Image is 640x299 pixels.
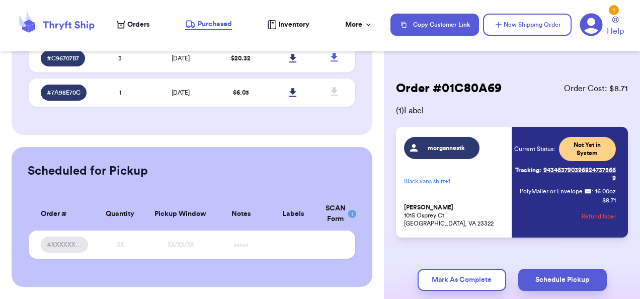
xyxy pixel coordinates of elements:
span: Help [607,25,624,37]
span: ( 1 ) Label [396,105,628,117]
span: # C96707B7 [47,54,79,62]
div: 1 [609,5,619,15]
th: Pickup Window [146,197,215,231]
a: Orders [117,20,149,30]
button: Schedule Pickup [518,269,607,291]
th: Labels [267,197,319,231]
p: $ 8.71 [602,196,616,204]
span: + 1 [445,178,450,184]
span: - [292,242,294,248]
span: - [334,242,336,248]
a: Help [607,17,624,37]
span: 16.00 oz [595,187,616,195]
button: Refund label [582,205,616,228]
span: $ 20.32 [231,55,251,61]
span: PolyMailer or Envelope ✉️ [520,188,592,194]
span: #XXXXXXXX [47,241,82,249]
a: 1 [580,13,603,36]
h2: Order # 01C80A69 [396,81,502,97]
span: [PERSON_NAME] [404,204,453,211]
p: Black vans shirt [404,173,506,189]
th: Quantity [94,197,146,231]
span: XX [117,242,124,248]
div: SCAN Form [326,203,343,225]
a: Tracking:9434637903968247375669 [514,162,616,186]
span: 1 [119,90,121,96]
span: XX/XX/XX [168,242,194,248]
span: Inventory [278,20,309,30]
span: Current Status: [514,145,555,153]
span: $ 6.03 [233,90,249,96]
button: New Shipping Order [483,14,572,36]
a: Purchased [185,19,232,30]
span: Purchased [198,19,232,29]
a: Inventory [267,20,309,30]
span: xxxxx [233,242,249,248]
span: Tracking: [515,166,541,174]
button: Mark As Complete [418,269,506,291]
span: morganneatk [423,144,470,152]
span: : [592,187,593,195]
span: Order Cost: $ 8.71 [564,83,628,95]
span: # 7A98E70C [47,89,81,97]
th: Order # [29,197,94,231]
span: [DATE] [172,90,190,96]
p: 1015 Osprey Ct [GEOGRAPHIC_DATA], VA 23322 [404,203,506,228]
span: [DATE] [172,55,190,61]
h2: Scheduled for Pickup [28,163,148,179]
span: Not Yet in System [565,141,610,157]
span: Orders [127,20,149,30]
th: Notes [215,197,267,231]
button: Copy Customer Link [390,14,479,36]
span: 3 [118,55,122,61]
div: More [345,20,372,30]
